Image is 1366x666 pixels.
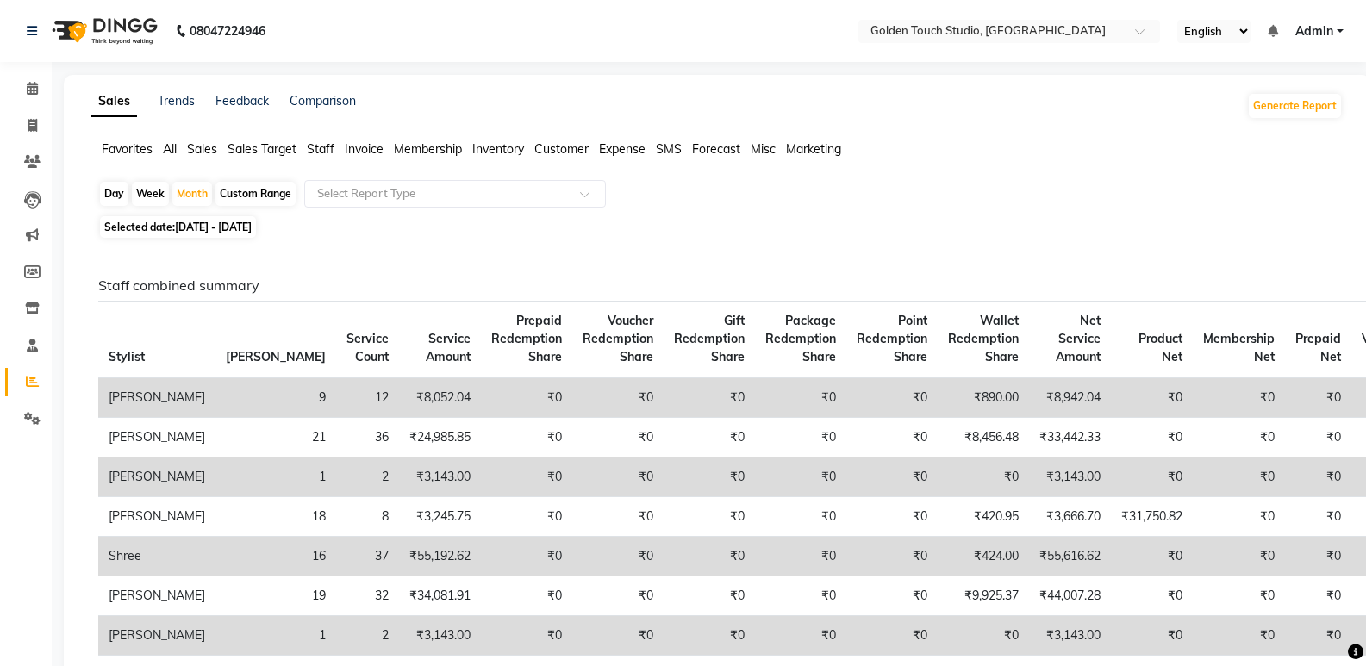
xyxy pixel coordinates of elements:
td: ₹0 [755,377,846,418]
span: All [163,141,177,157]
td: ₹0 [846,616,938,656]
b: 08047224946 [190,7,265,55]
span: Package Redemption Share [765,313,836,364]
a: Feedback [215,93,269,109]
td: ₹0 [481,616,572,656]
td: ₹0 [1285,616,1351,656]
td: ₹424.00 [938,537,1029,576]
td: ₹0 [572,616,664,656]
td: [PERSON_NAME] [98,418,215,457]
a: Sales [91,86,137,117]
span: Net Service Amount [1056,313,1101,364]
td: ₹3,245.75 [399,497,481,537]
span: Sales [187,141,217,157]
td: ₹55,616.62 [1029,537,1111,576]
td: ₹8,942.04 [1029,377,1111,418]
span: [PERSON_NAME] [226,349,326,364]
td: 8 [336,497,399,537]
div: Month [172,182,212,206]
td: ₹0 [481,457,572,497]
td: ₹0 [1193,576,1285,616]
td: ₹0 [1285,537,1351,576]
td: ₹0 [1285,497,1351,537]
span: Product Net [1138,331,1182,364]
span: Prepaid Net [1295,331,1341,364]
td: ₹0 [572,537,664,576]
span: Point Redemption Share [857,313,927,364]
td: ₹3,666.70 [1029,497,1111,537]
td: ₹0 [1111,537,1193,576]
td: ₹0 [938,457,1029,497]
td: ₹0 [846,576,938,616]
td: ₹31,750.82 [1111,497,1193,537]
span: Membership [394,141,462,157]
td: ₹3,143.00 [1029,616,1111,656]
div: Custom Range [215,182,296,206]
td: ₹0 [938,616,1029,656]
td: 2 [336,457,399,497]
span: Service Amount [426,331,471,364]
td: ₹0 [1193,418,1285,457]
img: logo [44,7,162,55]
td: ₹0 [846,457,938,497]
span: Misc [751,141,776,157]
td: 2 [336,616,399,656]
span: Invoice [345,141,384,157]
td: 36 [336,418,399,457]
td: ₹890.00 [938,377,1029,418]
td: ₹0 [572,576,664,616]
td: ₹0 [1193,497,1285,537]
td: ₹8,456.48 [938,418,1029,457]
td: ₹0 [572,457,664,497]
td: ₹33,442.33 [1029,418,1111,457]
td: ₹0 [481,377,572,418]
td: ₹0 [481,418,572,457]
td: ₹0 [1193,377,1285,418]
td: ₹0 [664,418,755,457]
span: Gift Redemption Share [674,313,745,364]
td: ₹0 [755,457,846,497]
td: ₹0 [1285,457,1351,497]
span: Favorites [102,141,153,157]
td: [PERSON_NAME] [98,457,215,497]
span: Membership Net [1203,331,1275,364]
td: ₹0 [664,616,755,656]
td: ₹0 [846,537,938,576]
td: 1 [215,616,336,656]
td: ₹0 [664,576,755,616]
td: ₹0 [755,576,846,616]
a: Comparison [290,93,356,109]
td: [PERSON_NAME] [98,377,215,418]
td: ₹0 [755,418,846,457]
td: ₹9,925.37 [938,576,1029,616]
td: ₹0 [664,537,755,576]
td: ₹34,081.91 [399,576,481,616]
td: ₹0 [664,497,755,537]
span: Sales Target [228,141,296,157]
div: Day [100,182,128,206]
td: ₹0 [481,576,572,616]
td: ₹0 [664,377,755,418]
td: ₹0 [846,418,938,457]
td: ₹0 [1111,576,1193,616]
td: ₹0 [1193,457,1285,497]
span: Expense [599,141,646,157]
td: 19 [215,576,336,616]
td: ₹3,143.00 [399,457,481,497]
span: Stylist [109,349,145,364]
td: ₹0 [1111,418,1193,457]
span: Selected date: [100,216,256,238]
td: 16 [215,537,336,576]
h6: Staff combined summary [98,277,1329,294]
td: ₹24,985.85 [399,418,481,457]
td: [PERSON_NAME] [98,497,215,537]
td: ₹44,007.28 [1029,576,1111,616]
span: Admin [1295,22,1333,40]
td: ₹0 [1285,377,1351,418]
td: ₹0 [1285,418,1351,457]
div: Week [132,182,169,206]
span: Wallet Redemption Share [948,313,1019,364]
span: [DATE] - [DATE] [175,221,252,233]
td: ₹0 [755,497,846,537]
span: Inventory [472,141,524,157]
